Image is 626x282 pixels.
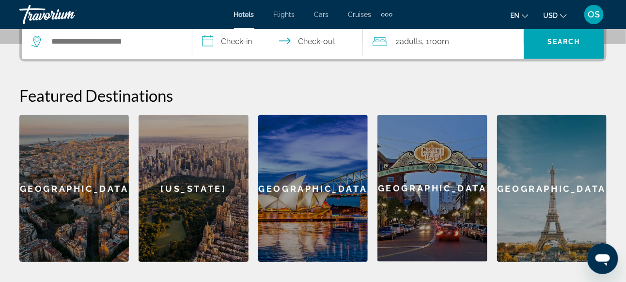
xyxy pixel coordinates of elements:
div: Search widget [22,24,604,59]
a: Cars [314,11,329,18]
button: Change language [510,8,529,22]
span: USD [543,12,558,19]
iframe: Button to launch messaging window [587,243,618,274]
span: OS [588,10,600,19]
button: Travelers: 2 adults, 0 children [363,24,524,59]
span: Room [429,37,449,46]
button: User Menu [581,4,607,25]
button: Extra navigation items [381,7,392,22]
div: [GEOGRAPHIC_DATA] [497,115,607,262]
div: [GEOGRAPHIC_DATA] [377,115,487,262]
h2: Featured Destinations [19,86,607,105]
div: [GEOGRAPHIC_DATA] [19,115,129,262]
a: Sydney[GEOGRAPHIC_DATA] [258,115,368,262]
span: Search [548,38,580,46]
a: Travorium [19,2,116,27]
a: San Diego[GEOGRAPHIC_DATA] [377,115,487,262]
span: Adults [400,37,422,46]
a: Paris[GEOGRAPHIC_DATA] [497,115,607,262]
button: Change currency [543,8,567,22]
span: 2 [396,35,422,48]
a: Hotels [234,11,254,18]
a: New York[US_STATE] [139,115,248,262]
a: Flights [274,11,295,18]
div: [US_STATE] [139,115,248,262]
div: [GEOGRAPHIC_DATA] [258,115,368,262]
span: en [510,12,519,19]
input: Search hotel destination [50,34,177,49]
button: Search [524,24,604,59]
button: Select check in and out date [192,24,363,59]
a: Cruises [348,11,372,18]
a: Barcelona[GEOGRAPHIC_DATA] [19,115,129,262]
span: , 1 [422,35,449,48]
